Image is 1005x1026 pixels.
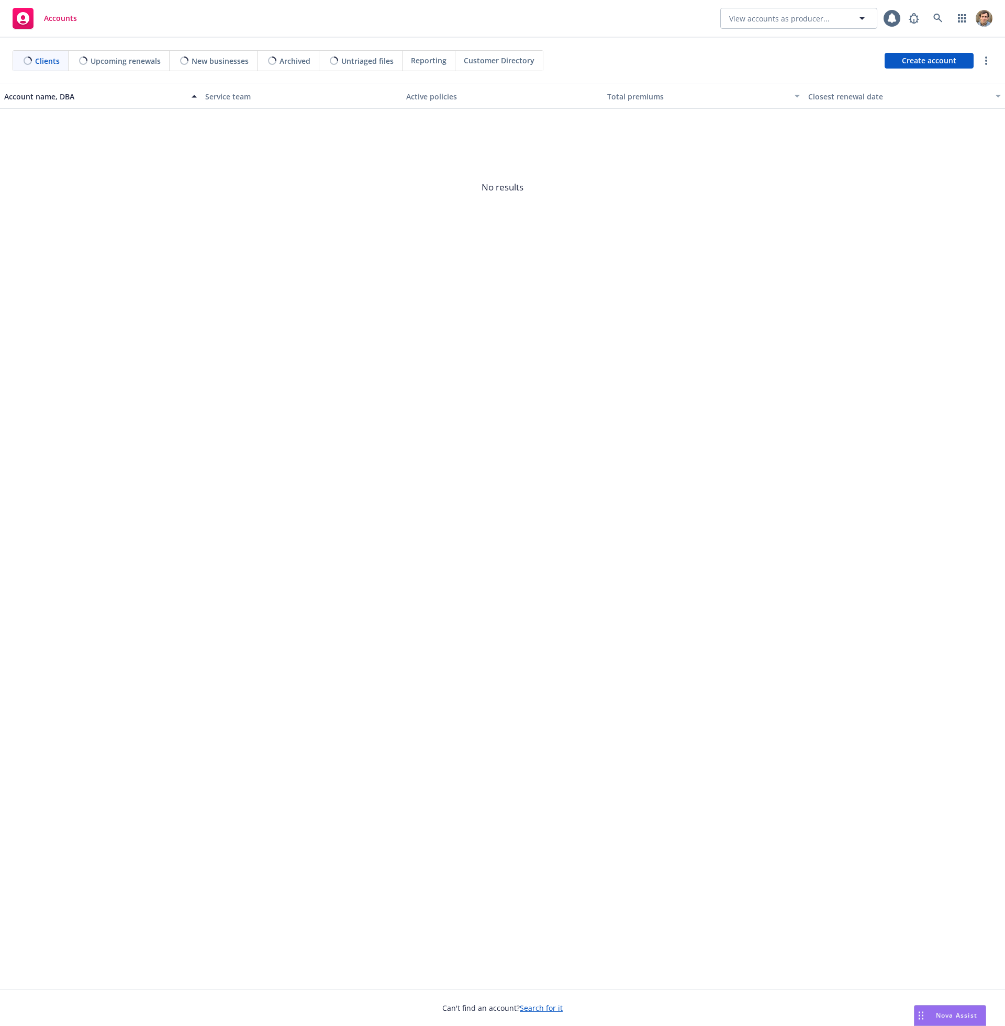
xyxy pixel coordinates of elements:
[928,8,948,29] a: Search
[976,10,992,27] img: photo
[8,4,81,33] a: Accounts
[411,55,446,66] span: Reporting
[914,1006,928,1025] div: Drag to move
[902,51,956,71] span: Create account
[729,13,830,24] span: View accounts as producer...
[91,55,161,66] span: Upcoming renewals
[720,8,877,29] button: View accounts as producer...
[205,91,398,102] div: Service team
[980,54,992,67] a: more
[808,91,989,102] div: Closest renewal date
[406,91,599,102] div: Active policies
[442,1002,563,1013] span: Can't find an account?
[607,91,788,102] div: Total premiums
[402,84,603,109] button: Active policies
[936,1011,977,1020] span: Nova Assist
[35,55,60,66] span: Clients
[192,55,249,66] span: New businesses
[804,84,1005,109] button: Closest renewal date
[903,8,924,29] a: Report a Bug
[280,55,310,66] span: Archived
[464,55,534,66] span: Customer Directory
[201,84,402,109] button: Service team
[341,55,394,66] span: Untriaged files
[952,8,973,29] a: Switch app
[4,91,185,102] div: Account name, DBA
[603,84,804,109] button: Total premiums
[44,14,77,22] span: Accounts
[520,1003,563,1013] a: Search for it
[914,1005,986,1026] button: Nova Assist
[885,53,974,69] a: Create account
